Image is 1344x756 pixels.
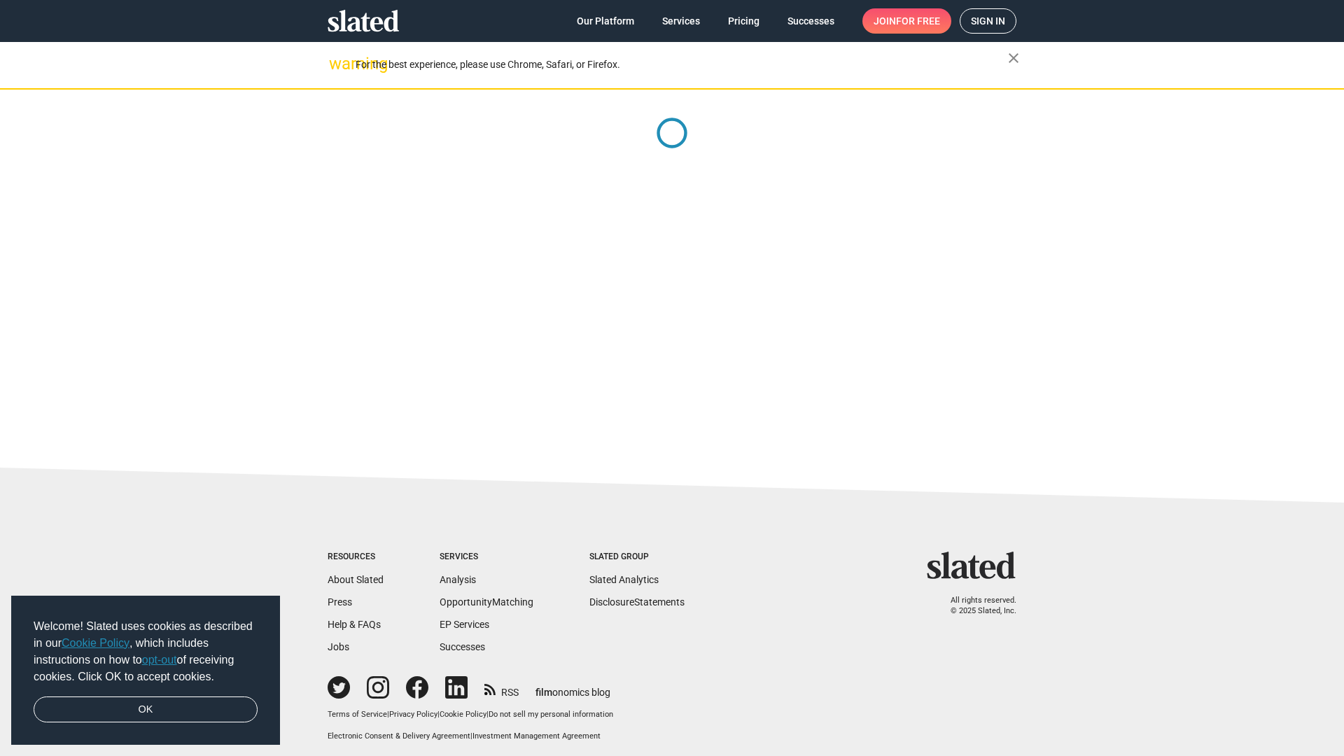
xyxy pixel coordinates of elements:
[787,8,834,34] span: Successes
[34,618,258,685] span: Welcome! Slated uses cookies as described in our , which includes instructions on how to of recei...
[440,596,533,608] a: OpportunityMatching
[577,8,634,34] span: Our Platform
[776,8,846,34] a: Successes
[874,8,940,34] span: Join
[936,596,1016,616] p: All rights reserved. © 2025 Slated, Inc.
[440,710,486,719] a: Cookie Policy
[862,8,951,34] a: Joinfor free
[142,654,177,666] a: opt-out
[328,619,381,630] a: Help & FAQs
[589,574,659,585] a: Slated Analytics
[486,710,489,719] span: |
[437,710,440,719] span: |
[717,8,771,34] a: Pricing
[356,55,1008,74] div: For the best experience, please use Chrome, Safari, or Firefox.
[470,731,472,741] span: |
[387,710,389,719] span: |
[329,55,346,72] mat-icon: warning
[566,8,645,34] a: Our Platform
[662,8,700,34] span: Services
[472,731,601,741] a: Investment Management Agreement
[589,596,685,608] a: DisclosureStatements
[62,637,129,649] a: Cookie Policy
[728,8,759,34] span: Pricing
[960,8,1016,34] a: Sign in
[589,552,685,563] div: Slated Group
[328,596,352,608] a: Press
[440,552,533,563] div: Services
[440,619,489,630] a: EP Services
[328,641,349,652] a: Jobs
[328,710,387,719] a: Terms of Service
[651,8,711,34] a: Services
[440,641,485,652] a: Successes
[1005,50,1022,66] mat-icon: close
[484,678,519,699] a: RSS
[440,574,476,585] a: Analysis
[896,8,940,34] span: for free
[389,710,437,719] a: Privacy Policy
[11,596,280,745] div: cookieconsent
[535,675,610,699] a: filmonomics blog
[971,9,1005,33] span: Sign in
[328,552,384,563] div: Resources
[328,574,384,585] a: About Slated
[489,710,613,720] button: Do not sell my personal information
[535,687,552,698] span: film
[34,696,258,723] a: dismiss cookie message
[328,731,470,741] a: Electronic Consent & Delivery Agreement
